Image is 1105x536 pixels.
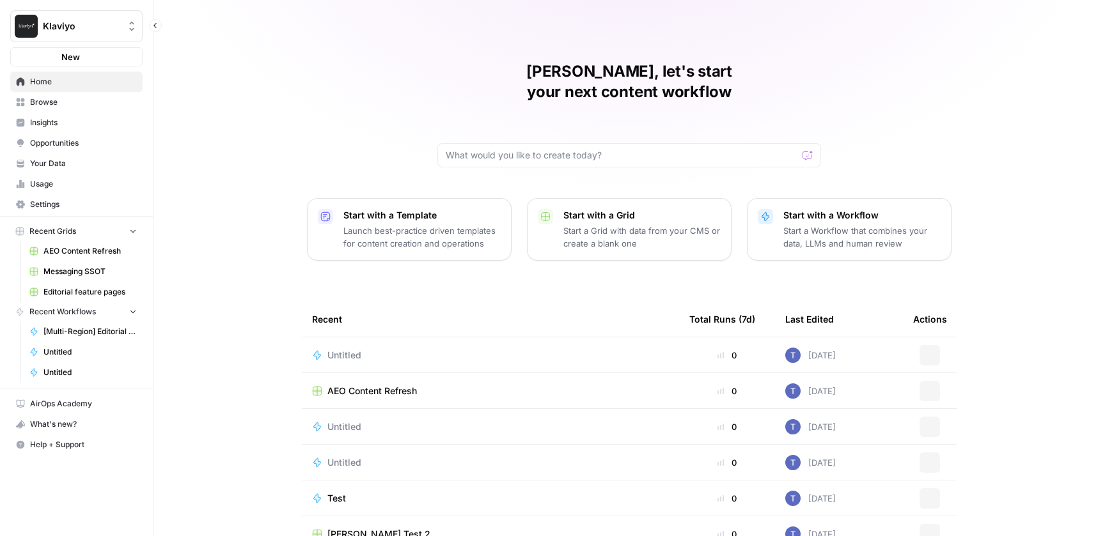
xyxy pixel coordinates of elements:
a: Untitled [312,420,669,433]
button: Start with a WorkflowStart a Workflow that combines your data, LLMs and human review [747,198,952,261]
img: x8yczxid6s1iziywf4pp8m9fenlh [785,419,801,434]
span: New [61,50,80,63]
button: Start with a GridStart a Grid with data from your CMS or create a blank one [527,198,732,261]
div: 0 [689,456,765,469]
div: 0 [689,349,765,362]
button: Recent Workflows [10,302,143,321]
div: Recent [312,302,669,337]
span: Usage [30,178,137,190]
button: What's new? [10,414,143,434]
div: Total Runs (7d) [689,302,755,337]
a: Editorial feature pages [24,282,143,302]
input: What would you like to create today? [446,149,797,162]
div: [DATE] [785,455,836,470]
a: Browse [10,92,143,112]
span: Untitled [327,349,361,362]
a: Untitled [312,349,669,362]
div: 0 [689,492,765,505]
div: What's new? [11,415,142,434]
div: [DATE] [785,348,836,363]
a: AEO Content Refresh [312,385,669,397]
a: Opportunities [10,133,143,153]
a: Usage [10,174,143,194]
p: Start with a Workflow [783,209,941,222]
span: AEO Content Refresh [43,245,137,257]
a: Home [10,72,143,92]
div: [DATE] [785,419,836,434]
img: x8yczxid6s1iziywf4pp8m9fenlh [785,383,801,399]
h1: [PERSON_NAME], let's start your next content workflow [437,61,821,102]
a: AEO Content Refresh [24,241,143,261]
span: Insights [30,117,137,128]
span: Untitled [327,420,361,433]
span: Settings [30,199,137,210]
a: Settings [10,194,143,215]
p: Start a Workflow that combines your data, LLMs and human review [783,224,941,250]
span: AEO Content Refresh [327,385,417,397]
div: Actions [913,302,947,337]
span: Browse [30,96,137,108]
a: Untitled [24,342,143,362]
a: AirOps Academy [10,394,143,414]
span: Klaviyo [43,20,120,33]
button: Help + Support [10,434,143,455]
p: Start a Grid with data from your CMS or create a blank one [563,224,721,250]
img: Klaviyo Logo [15,15,38,38]
p: Start with a Grid [563,209,721,222]
p: Launch best-practice driven templates for content creation and operations [343,224,501,250]
a: Messaging SSOT [24,261,143,282]
span: Opportunities [30,137,137,149]
span: Your Data [30,158,137,169]
div: Last Edited [785,302,834,337]
button: Workspace: Klaviyo [10,10,143,42]
span: Test [327,492,346,505]
a: Untitled [24,362,143,383]
span: Untitled [43,346,137,358]
div: [DATE] [785,383,836,399]
span: Recent Workflows [29,306,96,318]
button: Start with a TemplateLaunch best-practice driven templates for content creation and operations [307,198,512,261]
a: Your Data [10,153,143,174]
span: Editorial feature pages [43,286,137,298]
a: Test [312,492,669,505]
button: Recent Grids [10,222,143,241]
span: [Multi-Region] Editorial feature page [43,326,137,337]
div: 0 [689,420,765,433]
span: Home [30,76,137,88]
img: x8yczxid6s1iziywf4pp8m9fenlh [785,491,801,506]
img: x8yczxid6s1iziywf4pp8m9fenlh [785,455,801,470]
span: Help + Support [30,439,137,450]
div: [DATE] [785,491,836,506]
a: [Multi-Region] Editorial feature page [24,321,143,342]
a: Insights [10,112,143,133]
div: 0 [689,385,765,397]
span: AirOps Academy [30,398,137,410]
p: Start with a Template [343,209,501,222]
span: Recent Grids [29,226,76,237]
span: Untitled [327,456,361,469]
span: Untitled [43,367,137,378]
button: New [10,47,143,66]
a: Untitled [312,456,669,469]
span: Messaging SSOT [43,266,137,277]
img: x8yczxid6s1iziywf4pp8m9fenlh [785,348,801,363]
